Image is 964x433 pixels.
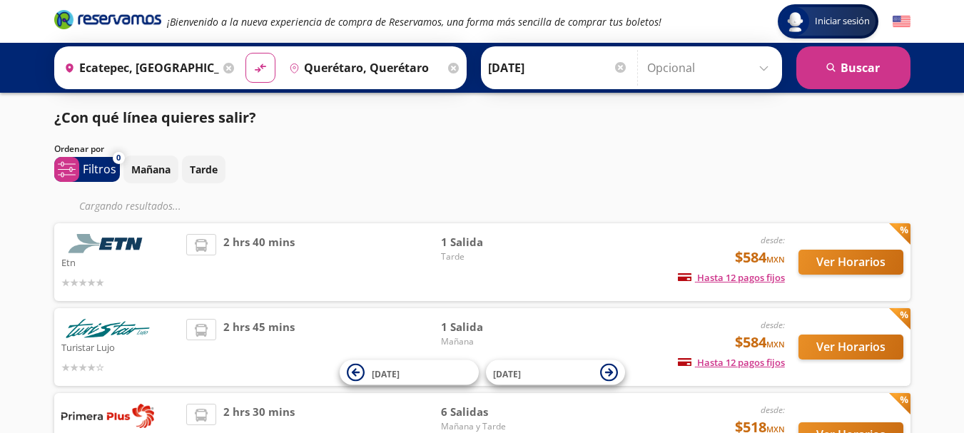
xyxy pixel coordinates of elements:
p: Filtros [83,161,116,178]
p: Ordenar por [54,143,104,156]
span: 1 Salida [441,319,541,335]
button: 0Filtros [54,157,120,182]
p: Turistar Lujo [61,338,180,355]
input: Buscar Origen [59,50,220,86]
span: $584 [735,332,785,353]
button: English [893,13,910,31]
input: Elegir Fecha [488,50,628,86]
small: MXN [766,254,785,265]
em: Cargando resultados ... [79,199,181,213]
p: Etn [61,253,180,270]
button: [DATE] [340,360,479,385]
span: 2 hrs 45 mins [223,319,295,375]
i: Brand Logo [54,9,161,30]
span: Iniciar sesión [809,14,876,29]
img: Primera Plus [61,404,154,428]
span: $584 [735,247,785,268]
span: Mañana [441,335,541,348]
img: Turistar Lujo [61,319,154,338]
em: desde: [761,234,785,246]
button: Tarde [182,156,225,183]
button: [DATE] [486,360,625,385]
p: ¿Con qué línea quieres salir? [54,107,256,128]
span: [DATE] [372,367,400,379]
button: Buscar [796,46,910,89]
button: Ver Horarios [798,250,903,275]
em: desde: [761,404,785,416]
p: Tarde [190,162,218,177]
span: Hasta 12 pagos fijos [678,356,785,369]
span: Tarde [441,250,541,263]
p: Mañana [131,162,171,177]
span: 1 Salida [441,234,541,250]
span: Mañana y Tarde [441,420,541,433]
span: [DATE] [493,367,521,379]
em: ¡Bienvenido a la nueva experiencia de compra de Reservamos, una forma más sencilla de comprar tus... [167,15,661,29]
button: Ver Horarios [798,335,903,360]
input: Opcional [647,50,775,86]
img: Etn [61,234,154,253]
span: Hasta 12 pagos fijos [678,271,785,284]
span: 6 Salidas [441,404,541,420]
em: desde: [761,319,785,331]
span: 2 hrs 40 mins [223,234,295,290]
input: Buscar Destino [283,50,445,86]
button: Mañana [123,156,178,183]
span: 0 [116,152,121,164]
small: MXN [766,339,785,350]
a: Brand Logo [54,9,161,34]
